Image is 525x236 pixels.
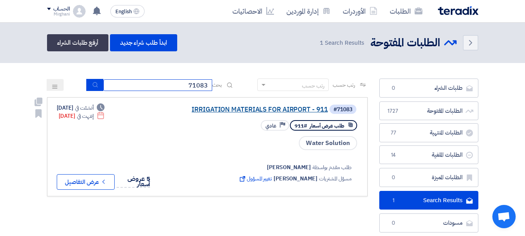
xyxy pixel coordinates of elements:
[333,81,355,89] span: رتب حسب
[389,174,398,182] span: 0
[47,12,70,16] div: Mirghani
[299,136,357,150] span: Water Solution
[379,79,478,98] a: طلبات الشراء0
[75,104,94,112] span: أنشئت في
[173,106,328,113] a: IRRIGATION MATERIALS FOR AIRPORT - 911
[47,34,108,51] a: أرفع طلبات الشراء
[267,163,311,171] span: [PERSON_NAME]
[389,129,398,137] span: 77
[333,107,352,112] div: #71083
[337,2,384,20] a: الأوردرات
[103,79,212,91] input: ابحث بعنوان أو رقم الطلب
[379,101,478,121] a: الطلبات المفتوحة1727
[370,35,440,51] h2: الطلبات المفتوحة
[115,9,132,14] span: English
[379,213,478,233] a: مسودات0
[379,123,478,142] a: الطلبات المنتهية77
[302,82,324,90] div: رتب حسب
[389,84,398,92] span: 0
[320,38,323,47] span: 1
[379,191,478,210] a: Search Results1
[295,122,307,129] span: #911
[379,168,478,187] a: الطلبات المميزة0
[57,104,105,112] div: [DATE]
[265,122,276,129] span: عادي
[238,175,272,183] span: تغيير المسؤول
[312,163,352,171] span: طلب مقدم بواسطة
[226,2,280,20] a: الاحصائيات
[57,174,115,190] button: عرض التفاصيل
[73,5,85,17] img: profile_test.png
[384,2,429,20] a: الطلبات
[310,122,344,129] span: طلب عرض أسعار
[320,38,364,47] span: Search Results
[59,112,105,120] div: [DATE]
[110,34,177,51] a: ابدأ طلب شراء جديد
[212,81,222,89] span: بحث
[389,151,398,159] span: 14
[438,6,478,15] img: Teradix logo
[319,175,352,183] span: مسؤل المشتريات
[389,219,398,227] span: 0
[274,175,317,183] span: [PERSON_NAME]
[379,145,478,164] a: الطلبات الملغية14
[280,2,337,20] a: إدارة الموردين
[127,174,150,189] span: 5 عروض أسعار
[389,107,398,115] span: 1727
[110,5,145,17] button: English
[77,112,94,120] span: إنتهت في
[53,6,70,12] div: الحساب
[389,197,398,205] span: 1
[492,205,516,228] a: Open chat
